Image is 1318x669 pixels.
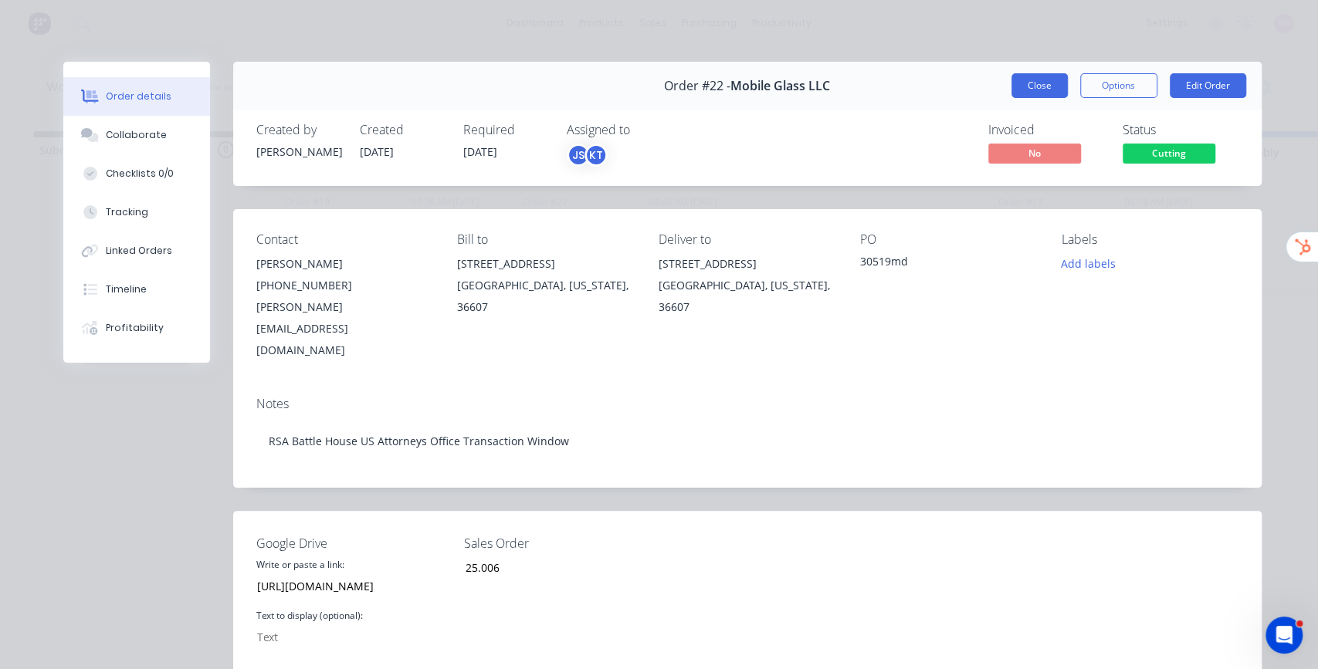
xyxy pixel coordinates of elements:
[1080,73,1157,98] button: Options
[457,275,634,318] div: [GEOGRAPHIC_DATA], [US_STATE], 36607
[63,116,210,154] button: Collaborate
[664,79,730,93] span: Order #22 -
[1265,617,1303,654] iframe: Intercom live chat
[256,397,1238,411] div: Notes
[256,609,363,623] label: Text to display (optional):
[256,123,341,137] div: Created by
[1053,253,1124,274] button: Add labels
[63,193,210,231] button: Tracking
[256,253,433,275] div: [PERSON_NAME]
[106,205,148,219] div: Tracking
[1062,232,1238,247] div: Labels
[360,144,394,159] span: [DATE]
[256,144,341,160] div: [PERSON_NAME]
[463,144,497,159] span: [DATE]
[256,534,449,552] label: Google Drive
[659,275,835,318] div: [GEOGRAPHIC_DATA], [US_STATE], 36607
[463,123,548,137] div: Required
[256,275,433,296] div: [PHONE_NUMBER]
[860,253,1037,275] div: 30519md
[106,321,164,335] div: Profitability
[249,626,432,649] input: Text
[659,253,835,275] div: [STREET_ADDRESS]
[63,309,210,347] button: Profitability
[249,574,432,597] input: https://www.example.com
[457,232,634,247] div: Bill to
[457,253,634,318] div: [STREET_ADDRESS][GEOGRAPHIC_DATA], [US_STATE], 36607
[659,232,835,247] div: Deliver to
[106,282,147,296] div: Timeline
[106,167,174,181] div: Checklists 0/0
[1123,144,1215,167] button: Cutting
[464,534,657,552] label: Sales Order
[360,123,445,137] div: Created
[63,77,210,116] button: Order details
[63,154,210,193] button: Checklists 0/0
[567,144,590,167] div: JS
[256,232,433,247] div: Contact
[256,296,433,361] div: [PERSON_NAME][EMAIL_ADDRESS][DOMAIN_NAME]
[584,144,608,167] div: KT
[988,123,1104,137] div: Invoiced
[860,232,1037,247] div: PO
[256,417,1238,465] div: RSA Battle House US Attorneys Office Transaction Window
[988,144,1081,163] span: No
[63,270,210,309] button: Timeline
[1123,144,1215,163] span: Cutting
[457,253,634,275] div: [STREET_ADDRESS]
[63,231,210,270] button: Linked Orders
[256,253,433,361] div: [PERSON_NAME][PHONE_NUMBER][PERSON_NAME][EMAIL_ADDRESS][DOMAIN_NAME]
[567,123,721,137] div: Assigned to
[659,253,835,318] div: [STREET_ADDRESS][GEOGRAPHIC_DATA], [US_STATE], 36607
[730,79,830,93] span: Mobile Glass LLC
[256,558,344,572] label: Write or paste a link:
[567,144,608,167] button: JSKT
[106,244,172,258] div: Linked Orders
[1011,73,1068,98] button: Close
[1170,73,1246,98] button: Edit Order
[106,90,171,103] div: Order details
[1123,123,1238,137] div: Status
[106,128,167,142] div: Collaborate
[452,556,656,579] input: Enter number...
